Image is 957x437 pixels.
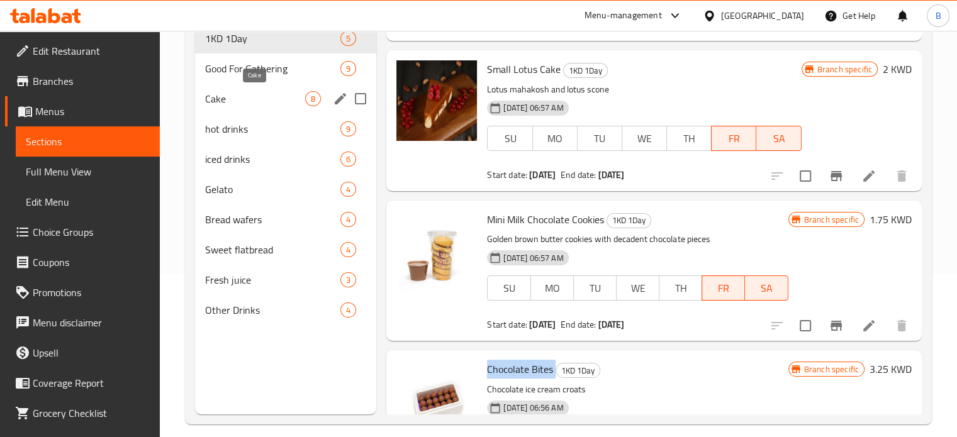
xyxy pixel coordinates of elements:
a: Promotions [5,277,160,307]
span: TU [583,130,617,148]
b: [DATE] [529,167,556,183]
a: Sections [16,126,160,157]
span: FR [717,130,751,148]
span: Bread wafers [205,212,341,227]
div: 1KD 1Day [607,213,651,228]
span: Upsell [33,345,150,360]
span: Promotions [33,285,150,300]
span: 3 [341,274,355,286]
div: Sweet flatbread4 [195,235,377,265]
a: Choice Groups [5,217,160,247]
div: Fresh juice3 [195,265,377,295]
a: Branches [5,66,160,96]
span: 4 [341,304,355,316]
button: Branch-specific-item [821,311,851,341]
button: delete [887,161,917,191]
span: 9 [341,123,355,135]
span: Small Lotus Cake [487,60,561,79]
button: SU [487,275,530,301]
b: [DATE] [529,316,556,333]
span: Select to update [792,313,819,339]
button: Branch-specific-item [821,161,851,191]
span: Select to update [792,163,819,189]
button: TH [659,275,702,301]
span: Full Menu View [26,164,150,179]
a: Edit menu item [861,169,876,184]
div: items [305,91,321,106]
a: Upsell [5,338,160,368]
span: 4 [341,184,355,196]
button: edit [331,89,350,108]
p: Chocolate ice cream croats [487,382,788,397]
span: Fresh juice [205,272,341,287]
span: Grocery Checklist [33,406,150,421]
div: items [340,182,356,197]
span: MO [536,279,569,297]
span: FR [707,279,740,297]
h6: 1.75 KWD [870,211,912,228]
div: Good For Gathering9 [195,53,377,84]
span: Coverage Report [33,375,150,390]
button: MO [532,126,578,151]
span: Other Drinks [205,302,341,318]
span: Edit Menu [26,194,150,209]
span: SA [761,130,796,148]
span: TU [579,279,612,297]
span: SA [750,279,783,297]
div: hot drinks9 [195,114,377,144]
button: WE [616,275,659,301]
button: TU [577,126,622,151]
p: Lotus mahakosh and lotus scone [487,82,801,97]
a: Edit Restaurant [5,36,160,66]
span: Menus [35,104,150,119]
span: 4 [341,244,355,256]
button: delete [887,311,917,341]
a: Grocery Checklist [5,398,160,428]
span: Choice Groups [33,224,150,240]
span: iced drinks [205,152,341,167]
a: Coverage Report [5,368,160,398]
div: items [340,31,356,46]
div: Cake8edit [195,84,377,114]
div: Gelato4 [195,174,377,204]
span: SU [493,279,525,297]
span: Branch specific [812,64,877,75]
a: Edit Menu [16,187,160,217]
nav: Menu sections [195,18,377,330]
span: Branch specific [799,363,864,375]
button: SU [487,126,532,151]
span: Branch specific [799,214,864,226]
span: 1KD 1Day [205,31,341,46]
a: Coupons [5,247,160,277]
button: WE [622,126,667,151]
div: iced drinks6 [195,144,377,174]
span: Menu disclaimer [33,315,150,330]
div: Bread wafers4 [195,204,377,235]
a: Menu disclaimer [5,307,160,338]
span: Mini Milk Chocolate Cookies [487,210,604,229]
span: hot drinks [205,121,341,136]
img: Mini Milk Chocolate Cookies [396,211,477,291]
b: [DATE] [598,167,625,183]
h6: 3.25 KWD [870,360,912,378]
div: items [340,152,356,167]
div: 1KD 1Day5 [195,23,377,53]
span: 1KD 1Day [564,64,607,78]
span: Edit Restaurant [33,43,150,58]
a: Menus [5,96,160,126]
span: [DATE] 06:57 AM [498,102,568,114]
div: 1KD 1Day [556,363,600,378]
span: 4 [341,214,355,226]
span: Start date: [487,167,527,183]
div: items [340,302,356,318]
span: SU [493,130,527,148]
button: FR [702,275,745,301]
div: 1KD 1Day [563,63,608,78]
span: WE [627,130,662,148]
span: Good For Gathering [205,61,341,76]
button: FR [711,126,756,151]
span: TH [672,130,707,148]
span: Sweet flatbread [205,242,341,257]
span: 8 [306,93,320,105]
